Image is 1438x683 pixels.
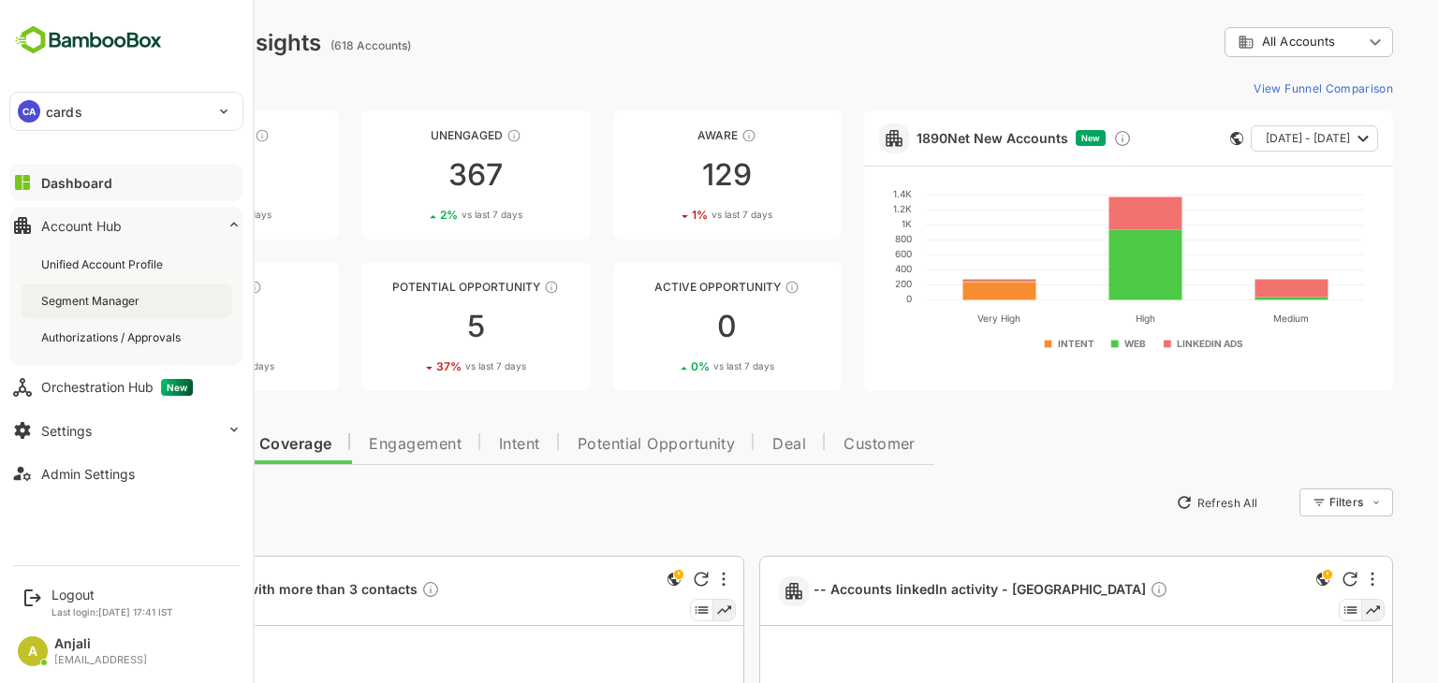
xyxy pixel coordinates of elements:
span: vs last 7 days [648,359,709,373]
button: View Funnel Comparison [1181,73,1328,103]
div: Description not present [356,580,374,602]
div: Anjali [54,636,147,652]
div: These accounts have not shown enough engagement and need nurturing [441,128,456,143]
div: Settings [41,423,92,439]
div: Filters [1264,495,1298,509]
span: vs last 7 days [646,208,707,222]
div: These accounts have just entered the buying cycle and need further nurturing [676,128,691,143]
a: UnreachedThese accounts have not been engaged with for a defined time period917%vs last 7 days [45,110,273,240]
button: New Insights [45,486,182,519]
div: Segment Manager [41,293,143,309]
a: AwareThese accounts have just entered the buying cycle and need further nurturing1291%vs last 7 days [548,110,776,240]
span: vs last 7 days [400,359,461,373]
ag: (618 Accounts) [265,38,351,52]
span: vs last 7 days [145,208,206,222]
span: vs last 7 days [396,208,457,222]
div: Aware [548,128,776,142]
div: A [18,636,48,666]
div: Authorizations / Approvals [41,329,184,345]
text: 800 [829,233,846,244]
div: Logout [51,587,173,603]
p: cards [46,102,82,122]
span: vs last 7 days [148,359,209,373]
text: Medium [1208,312,1243,324]
text: 1.2K [828,203,846,214]
div: Potential Opportunity [296,280,524,294]
a: 1890Net New Accounts [851,130,1003,146]
div: Dashboard Insights [45,29,256,56]
span: Deal [707,437,741,452]
a: -- Accounts with more than 3 contactsDescription not present [99,580,382,602]
div: 91 [45,160,273,190]
span: Intent [433,437,475,452]
text: 200 [829,278,846,289]
div: These accounts have open opportunities which might be at any of the Sales Stages [719,280,734,295]
text: 400 [829,263,846,274]
button: Refresh All [1102,487,1200,517]
span: All Accounts [1196,35,1269,49]
div: Dashboard [41,175,112,191]
text: Very High [912,312,955,325]
div: Unified Account Profile [41,256,167,272]
div: These accounts are MQAs and can be passed on to Inside Sales [478,280,493,295]
div: Account Hub [41,218,122,234]
button: Settings [9,412,243,449]
div: These accounts are warm, further nurturing would qualify them to MQAs [182,280,197,295]
div: More [1305,572,1309,587]
a: -- Accounts linkedIn activity - [GEOGRAPHIC_DATA]Description not present [748,580,1110,602]
p: Last login: [DATE] 17:41 IST [51,606,173,618]
text: 1K [836,218,846,229]
div: 26 [45,312,273,341]
a: Potential OpportunityThese accounts are MQAs and can be passed on to Inside Sales537%vs last 7 days [296,262,524,391]
a: UnengagedThese accounts have not shown enough engagement and need nurturing3672%vs last 7 days [296,110,524,240]
div: This is a global insight. Segment selection is not applicable for this view [1246,568,1269,593]
text: High [1069,312,1089,325]
div: 0 [548,312,776,341]
div: [EMAIL_ADDRESS] [54,654,147,666]
div: Filters [1262,486,1328,519]
span: -- Accounts linkedIn activity - [GEOGRAPHIC_DATA] [748,580,1103,602]
div: Admin Settings [41,466,135,482]
div: CA [18,100,40,123]
div: Refresh [628,572,643,587]
div: Unreached [45,128,273,142]
div: 1 % [626,208,707,222]
div: Unengaged [296,128,524,142]
div: This card does not support filter and segments [1165,132,1178,145]
span: Customer [778,437,850,452]
div: This is a global insight. Segment selection is not applicable for this view [597,568,620,593]
span: New [1016,133,1034,143]
div: Description not present [1084,580,1103,602]
div: CAcards [10,93,242,130]
span: Potential Opportunity [512,437,670,452]
a: EngagedThese accounts are warm, further nurturing would qualify them to MQAs2618%vs last 7 days [45,262,273,391]
div: 129 [548,160,776,190]
div: 0 % [625,359,709,373]
div: Refresh [1277,572,1292,587]
span: Engagement [303,437,396,452]
div: Active Opportunity [548,280,776,294]
text: 0 [841,293,846,304]
text: 600 [829,248,846,259]
img: BambooboxFullLogoMark.5f36c76dfaba33ec1ec1367b70bb1252.svg [9,22,168,58]
div: 367 [296,160,524,190]
div: Engaged [45,280,273,294]
span: New [161,379,193,396]
div: 18 % [121,359,209,373]
button: Account Hub [9,207,243,244]
span: [DATE] - [DATE] [1200,126,1284,151]
div: Orchestration Hub [41,379,193,396]
div: Discover new ICP-fit accounts showing engagement — via intent surges, anonymous website visits, L... [1048,129,1066,148]
div: All Accounts [1159,24,1328,61]
span: -- Accounts with more than 3 contacts [99,580,374,602]
button: Dashboard [9,164,243,201]
div: 37 % [371,359,461,373]
span: Data Quality and Coverage [64,437,266,452]
div: 2 % [374,208,457,222]
div: These accounts have not been engaged with for a defined time period [189,128,204,143]
button: Admin Settings [9,455,243,492]
button: [DATE] - [DATE] [1185,125,1313,152]
div: 7 % [124,208,206,222]
div: 5 [296,312,524,341]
